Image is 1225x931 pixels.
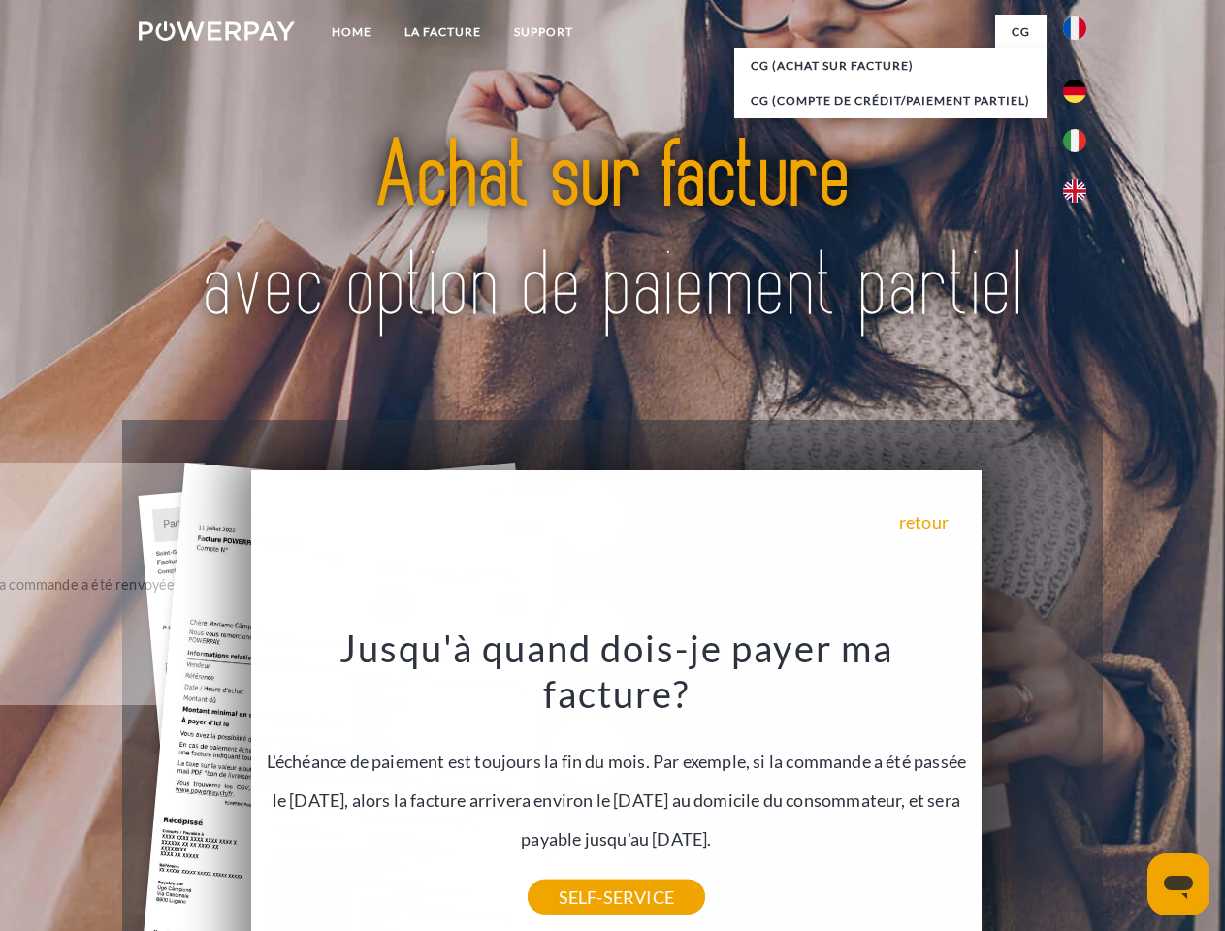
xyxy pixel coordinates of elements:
[388,15,498,49] a: LA FACTURE
[1063,129,1086,152] img: it
[1063,80,1086,103] img: de
[1063,179,1086,203] img: en
[315,15,388,49] a: Home
[734,48,1047,83] a: CG (achat sur facture)
[139,21,295,41] img: logo-powerpay-white.svg
[1147,853,1209,915] iframe: Bouton de lancement de la fenêtre de messagerie
[995,15,1047,49] a: CG
[262,625,970,897] div: L'échéance de paiement est toujours la fin du mois. Par exemple, si la commande a été passée le [...
[185,93,1040,371] img: title-powerpay_fr.svg
[262,625,970,718] h3: Jusqu'à quand dois-je payer ma facture?
[498,15,590,49] a: Support
[1063,16,1086,40] img: fr
[734,83,1047,118] a: CG (Compte de crédit/paiement partiel)
[528,880,705,915] a: SELF-SERVICE
[899,513,949,530] a: retour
